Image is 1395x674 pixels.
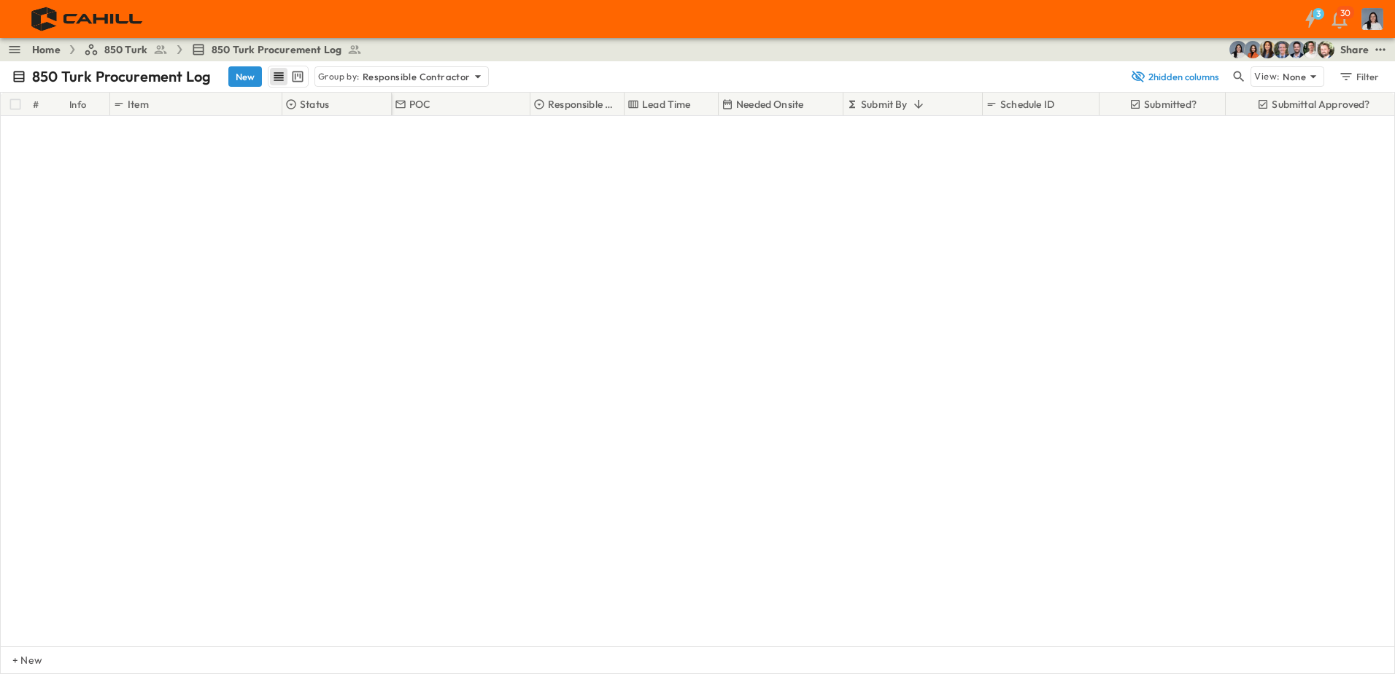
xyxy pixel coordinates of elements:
img: Casey Kasten (ckasten@cahill-sf.com) [1288,41,1305,58]
button: Sort [911,96,927,112]
p: Submit By [861,97,908,112]
img: Cindy De Leon (cdeleon@cahill-sf.com) [1229,41,1247,58]
div: Info [66,93,110,116]
button: 2hidden columns [1122,66,1227,87]
div: Share [1340,42,1369,57]
div: # [30,93,66,116]
button: New [228,66,262,87]
p: Item [128,97,149,112]
p: Submittal Approved? [1272,97,1369,112]
p: Submitted? [1144,97,1197,112]
p: View: [1254,69,1280,85]
p: Group by: [318,69,360,84]
p: None [1283,69,1306,84]
h6: 3 [1316,8,1321,20]
img: Kim Bowen (kbowen@cahill-sf.com) [1259,41,1276,58]
a: Home [32,42,61,57]
div: # [33,84,39,125]
button: row view [270,68,287,85]
img: 4f72bfc4efa7236828875bac24094a5ddb05241e32d018417354e964050affa1.png [18,4,158,34]
img: Daniel Esposito (desposito@cahill-sf.com) [1317,41,1334,58]
img: Stephanie McNeill (smcneill@cahill-sf.com) [1244,41,1261,58]
span: 850 Turk [104,42,147,57]
button: kanban view [288,68,306,85]
p: Needed Onsite [736,97,803,112]
img: Kyle Baltes (kbaltes@cahill-sf.com) [1302,41,1320,58]
div: Filter [1338,69,1380,85]
button: Filter [1333,66,1383,87]
p: Responsible Contractor [548,97,617,112]
button: 3 [1296,6,1325,32]
div: Info [69,84,87,125]
p: Responsible Contractor [363,69,471,84]
p: POC [409,97,431,112]
img: Jared Salin (jsalin@cahill-sf.com) [1273,41,1291,58]
nav: breadcrumbs [32,42,371,57]
img: Profile Picture [1361,8,1383,30]
p: Schedule ID [1000,97,1054,112]
p: 30 [1340,7,1350,19]
a: 850 Turk Procurement Log [191,42,362,57]
p: Lead Time [642,97,691,112]
div: table view [268,66,309,88]
p: + New [12,653,21,667]
p: 850 Turk Procurement Log [32,66,211,87]
a: 850 Turk [84,42,168,57]
span: 850 Turk Procurement Log [212,42,341,57]
button: test [1372,41,1389,58]
p: Status [300,97,329,112]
